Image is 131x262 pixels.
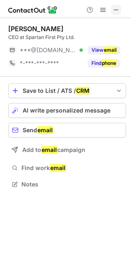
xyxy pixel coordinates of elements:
img: ContactOut v5.3.10 [8,5,58,15]
span: Notes [21,181,123,188]
button: Sendemail [8,123,126,138]
em: phone [101,60,117,67]
button: Notes [8,179,126,190]
em: email [37,126,53,134]
div: [PERSON_NAME] [8,25,63,33]
em: CRM [76,87,90,94]
span: Add to campaign [22,147,85,153]
button: AI write personalized message [8,103,126,118]
span: AI write personalized message [23,107,110,114]
button: save-profile-one-click [8,83,126,98]
div: Save to List / ATS / [23,87,112,94]
em: email [50,164,66,172]
em: email [41,146,57,154]
button: Reveal Button [88,46,120,54]
button: Add toemailcampaign [8,142,126,157]
span: ***@[DOMAIN_NAME] [20,46,77,54]
em: email [103,46,117,53]
div: CEO at Spartan First Pty Ltd. [8,34,126,41]
button: Reveal Button [88,59,120,67]
span: Send [23,127,53,133]
span: Find work [21,164,123,172]
button: Find workemail [8,162,126,174]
